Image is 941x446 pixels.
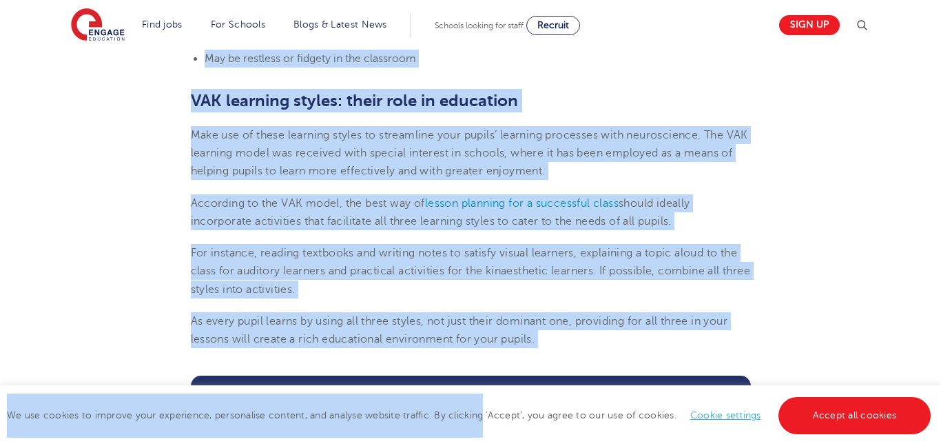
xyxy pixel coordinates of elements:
img: Engage Education [71,8,125,43]
span: As every pupil learns by using all three styles, not just their dominant one, providing for all t... [191,315,728,345]
a: Find jobs [142,19,183,30]
span: For instance, reading textbooks and writing notes to satisfy visual learners, explaining a topic ... [191,247,751,296]
span: May be restless or fidgety in the classroom [205,52,416,65]
a: Blogs & Latest News [293,19,387,30]
a: Cookie settings [690,410,761,420]
b: VAK learning styles: their role in education [191,91,518,110]
span: should ideally incorporate activities that facilitate all three learning styles to cater to the n... [191,197,690,227]
span: Recruit [537,20,569,30]
a: lesson planning for a successful class [425,197,619,210]
span: According to the VAK model, the best way of [191,197,425,210]
a: Recruit [526,16,580,35]
a: Accept all cookies [778,397,931,434]
span: We use cookies to improve your experience, personalise content, and analyse website traffic. By c... [7,410,934,420]
span: Schools looking for staff [435,21,524,30]
a: For Schools [211,19,265,30]
a: Sign up [779,15,840,35]
span: Make use of these learning styles to streamline your pupils’ learning processes with neuroscience... [191,129,748,178]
